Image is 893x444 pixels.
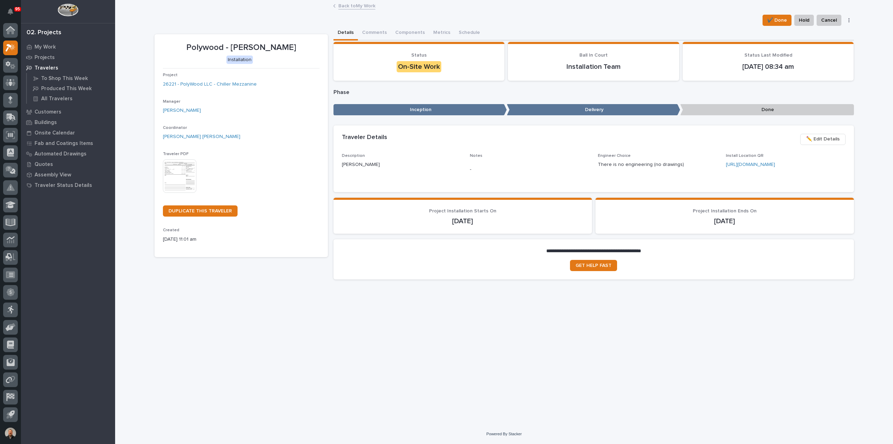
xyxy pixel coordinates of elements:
span: Manager [163,100,180,104]
button: ✔️ Done [763,15,791,26]
p: Produced This Week [41,86,92,92]
a: Quotes [21,159,115,169]
span: Description [342,154,365,158]
a: Traveler Status Details [21,180,115,190]
a: 26221 - PolyWood LLC - Chiller Mezzanine [163,81,257,88]
p: Traveler Status Details [35,182,92,189]
p: All Travelers [41,96,73,102]
span: Project [163,73,178,77]
div: On-Site Work [397,61,441,72]
p: Done [680,104,854,116]
button: Schedule [455,26,484,41]
button: ✏️ Edit Details [800,134,846,145]
a: Projects [21,52,115,63]
p: My Work [35,44,56,50]
a: All Travelers [27,94,115,103]
p: [PERSON_NAME] [342,161,461,168]
a: Travelers [21,63,115,73]
button: Hold [794,15,814,26]
a: [PERSON_NAME] [163,107,201,114]
span: Notes [470,154,482,158]
span: ✔️ Done [767,16,787,24]
span: GET HELP FAST [576,263,611,268]
a: Automated Drawings [21,148,115,159]
span: DUPLICATE THIS TRAVELER [168,209,232,213]
span: Created [163,228,179,232]
a: Produced This Week [27,83,115,93]
p: Polywood - [PERSON_NAME] [163,43,320,53]
a: [PERSON_NAME] [PERSON_NAME] [163,133,240,140]
span: Traveler PDF [163,152,189,156]
a: DUPLICATE THIS TRAVELER [163,205,238,217]
p: Delivery [507,104,680,116]
h2: Traveler Details [342,134,387,141]
p: 95 [15,7,20,12]
button: users-avatar [3,426,18,441]
p: [DATE] [604,217,846,225]
span: Ball In Court [579,53,608,58]
p: - [470,166,590,173]
button: Cancel [817,15,841,26]
a: [URL][DOMAIN_NAME] [726,162,775,167]
p: [DATE] 11:01 am [163,236,320,243]
span: Status [411,53,427,58]
p: There is no engineering (no drawings) [598,161,718,168]
p: Projects [35,54,55,61]
button: Details [333,26,358,41]
a: Assembly View [21,169,115,180]
a: Customers [21,107,115,117]
p: Assembly View [35,172,71,178]
p: Inception [333,104,507,116]
p: Installation Team [516,63,671,71]
p: Automated Drawings [35,151,87,157]
p: [DATE] 08:34 am [691,63,846,71]
p: Customers [35,109,61,115]
button: Comments [358,26,391,41]
a: Buildings [21,117,115,128]
a: GET HELP FAST [570,260,617,271]
p: Phase [333,89,854,96]
p: Fab and Coatings Items [35,140,93,147]
a: Powered By Stacker [486,432,521,436]
a: My Work [21,42,115,52]
span: Status Last Modified [744,53,792,58]
p: Quotes [35,161,53,168]
p: [DATE] [342,217,584,225]
a: Onsite Calendar [21,128,115,138]
button: Notifications [3,4,18,19]
span: Engineer Choice [598,154,631,158]
a: To Shop This Week [27,73,115,83]
p: To Shop This Week [41,75,88,82]
span: Hold [799,16,809,24]
span: Project Installation Starts On [429,209,496,213]
span: Coordinator [163,126,187,130]
span: Install Location QR [726,154,764,158]
a: Fab and Coatings Items [21,138,115,148]
div: Installation [226,56,253,64]
button: Metrics [429,26,455,41]
a: Back toMy Work [338,1,375,9]
span: Project Installation Ends On [693,209,757,213]
span: ✏️ Edit Details [806,135,840,143]
span: Cancel [821,16,837,24]
p: Onsite Calendar [35,130,75,136]
button: Components [391,26,429,41]
div: Notifications95 [9,8,18,20]
div: 02. Projects [27,29,61,37]
p: Travelers [35,65,58,71]
p: Buildings [35,119,57,126]
img: Workspace Logo [58,3,78,16]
